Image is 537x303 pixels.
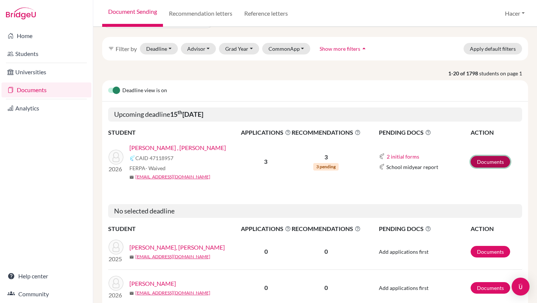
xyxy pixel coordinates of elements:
span: School midyear report [386,163,438,171]
span: Deadline view is on [122,86,167,95]
a: Universities [1,65,91,79]
h5: Upcoming deadline [108,107,522,122]
p: 3 [292,153,361,162]
i: arrow_drop_up [360,45,368,52]
a: [PERSON_NAME] , [PERSON_NAME] [129,143,226,152]
img: Common App logo [379,164,385,170]
p: 0 [292,247,361,256]
div: Open Intercom Messenger [512,278,530,296]
p: 2025 [109,254,123,263]
img: Common App logo [379,153,385,159]
span: CAID 47118957 [135,154,173,162]
button: 2 initial forms [386,152,420,161]
a: Documents [471,156,510,168]
span: APPLICATIONS [241,224,291,233]
th: STUDENT [108,128,241,137]
p: 2026 [109,165,123,174]
img: BÖREKÇİ , Ogan [109,150,123,165]
img: Bridge-U [6,7,36,19]
img: Common App logo [129,155,135,161]
span: Show more filters [320,46,360,52]
span: students on page 1 [479,69,528,77]
a: [PERSON_NAME] [129,279,176,288]
b: 0 [264,284,268,291]
th: ACTION [470,224,522,234]
button: Advisor [181,43,216,54]
span: Add applications first [379,249,428,255]
a: [PERSON_NAME], [PERSON_NAME] [129,243,225,252]
a: Students [1,46,91,61]
b: 15 [DATE] [170,110,203,118]
button: Grad Year [219,43,259,54]
span: - Waived [145,165,166,171]
span: mail [129,255,134,259]
button: Deadline [140,43,178,54]
a: Documents [471,246,510,257]
a: [EMAIL_ADDRESS][DOMAIN_NAME] [135,290,210,296]
span: PENDING DOCS [379,224,470,233]
b: 3 [264,158,267,165]
a: Help center [1,269,91,284]
a: [EMAIL_ADDRESS][DOMAIN_NAME] [135,174,210,180]
a: Documents [471,282,510,294]
span: PENDING DOCS [379,128,470,137]
span: 3 pending [313,163,339,171]
i: filter_list [108,46,114,51]
b: 0 [264,248,268,255]
p: 2026 [109,291,123,300]
a: Community [1,287,91,302]
span: mail [129,291,134,296]
sup: th [178,109,182,115]
a: Analytics [1,101,91,116]
img: ABDURRAHMAN , Selim [109,276,123,291]
th: STUDENT [108,224,241,234]
button: Show more filtersarrow_drop_up [313,43,374,54]
button: Apply default filters [464,43,522,54]
span: Add applications first [379,285,428,291]
a: [EMAIL_ADDRESS][DOMAIN_NAME] [135,253,210,260]
span: Filter by [116,45,137,52]
button: CommonApp [262,43,311,54]
p: 0 [292,283,361,292]
img: ABACIOĞLU, Deniz Ozan [109,240,123,254]
span: RECOMMENDATIONS [292,128,361,137]
strong: 1-20 of 1798 [448,69,479,77]
span: APPLICATIONS [241,128,291,137]
a: Documents [1,82,91,97]
th: ACTION [470,128,522,137]
span: RECOMMENDATIONS [292,224,361,233]
span: FERPA [129,164,166,172]
a: Home [1,28,91,43]
button: Hacer [502,6,528,21]
span: mail [129,175,134,179]
h5: No selected deadline [108,204,522,218]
